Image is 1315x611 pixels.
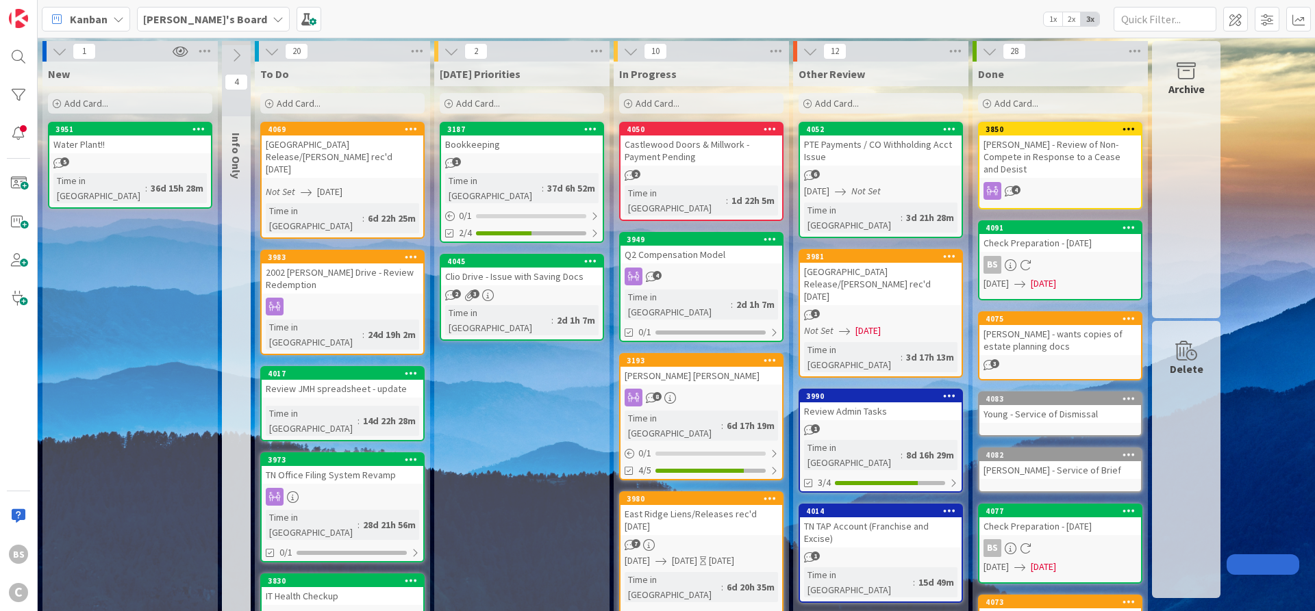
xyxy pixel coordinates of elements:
div: 4075 [979,313,1141,325]
div: 4050 [621,123,782,135]
div: 3830 [268,576,423,586]
div: Bookkeeping [441,135,603,153]
span: Add Card... [64,97,108,109]
div: Time in [GEOGRAPHIC_DATA] [804,567,913,597]
div: Water Plant!! [49,135,211,153]
a: 4050Castlewood Doors & Millwork - Payment PendingTime in [GEOGRAPHIC_DATA]:1d 22h 5m [619,122,784,221]
div: [DATE] [709,554,734,568]
div: 4082 [979,449,1141,461]
div: Castlewood Doors & Millwork - Payment Pending [621,135,782,166]
div: 3830IT Health Checkup [262,575,423,605]
div: Time in [GEOGRAPHIC_DATA] [804,203,901,233]
div: 4014 [806,506,962,516]
span: : [901,350,903,365]
span: New [48,67,70,81]
span: 1 [811,551,820,560]
div: 3983 [262,251,423,263]
div: [PERSON_NAME] - Service of Brief [979,461,1141,479]
span: [DATE] [804,184,829,198]
a: 4083Young - Service of Dismissal [978,391,1142,437]
span: 2 [464,43,488,60]
span: To Do [260,67,289,81]
div: 3973 [268,455,423,465]
span: 4 [653,271,662,280]
div: 4083 [986,394,1141,404]
div: 3990Review Admin Tasks [800,390,962,420]
div: 2d 1h 7m [733,297,778,312]
div: Q2 Compensation Model [621,246,782,263]
div: 4017Review JMH spreadsheet - update [262,367,423,398]
span: [DATE] [1031,560,1056,574]
span: In Progress [619,67,677,81]
div: IT Health Checkup [262,587,423,605]
a: 4052PTE Payments / CO Withholding Acct Issue[DATE]Not SetTime in [GEOGRAPHIC_DATA]:3d 21h 28m [799,122,963,238]
span: 2/4 [459,226,472,240]
div: [PERSON_NAME] - wants copies of estate planning docs [979,325,1141,355]
span: 6 [811,170,820,179]
div: 4083Young - Service of Dismissal [979,393,1141,423]
div: 14d 22h 28m [360,413,419,428]
span: [DATE] [855,324,881,338]
a: 3850[PERSON_NAME] - Review of Non-Compete in Response to a Cease and Desist [978,122,1142,209]
span: Add Card... [456,97,500,109]
div: 3193 [621,354,782,367]
span: 20 [285,43,308,60]
div: 2d 1h 7m [553,313,599,328]
span: 28 [1003,43,1026,60]
div: Time in [GEOGRAPHIC_DATA] [804,342,901,372]
span: : [358,413,360,428]
a: 4077Check Preparation - [DATE]BS[DATE][DATE] [978,504,1142,584]
input: Quick Filter... [1114,7,1216,31]
div: 4069[GEOGRAPHIC_DATA] Release/[PERSON_NAME] rec'd [DATE] [262,123,423,178]
img: Visit kanbanzone.com [9,9,28,28]
div: 4017 [268,369,423,378]
div: 3980 [621,493,782,505]
div: Check Preparation - [DATE] [979,517,1141,535]
span: 1 [811,309,820,318]
span: 12 [823,43,847,60]
div: Check Preparation - [DATE] [979,234,1141,252]
a: 3193[PERSON_NAME] [PERSON_NAME]Time in [GEOGRAPHIC_DATA]:6d 17h 19m0/14/5 [619,353,784,480]
b: [PERSON_NAME]'s Board [143,12,267,26]
div: Time in [GEOGRAPHIC_DATA] [804,440,901,470]
span: 2x [1062,12,1081,26]
div: Time in [GEOGRAPHIC_DATA] [266,406,358,436]
span: : [362,211,364,226]
div: 3187Bookkeeping [441,123,603,153]
a: 4069[GEOGRAPHIC_DATA] Release/[PERSON_NAME] rec'd [DATE]Not Set[DATE]Time in [GEOGRAPHIC_DATA]:6d... [260,122,425,239]
i: Not Set [266,185,295,198]
span: Kanban [70,11,108,27]
span: 10 [644,43,667,60]
div: 3193 [627,356,782,365]
div: 8d 16h 29m [903,447,957,463]
div: [GEOGRAPHIC_DATA] Release/[PERSON_NAME] rec'd [DATE] [800,263,962,305]
span: [DATE] [984,276,1009,291]
span: 3 [471,289,479,298]
div: 4050 [627,125,782,134]
span: Done [978,67,1004,81]
div: 3949 [621,233,782,246]
div: 3951Water Plant!! [49,123,211,153]
div: 28d 21h 56m [360,517,419,532]
div: 39832002 [PERSON_NAME] Drive - Review Redemption [262,251,423,294]
span: Add Card... [815,97,859,109]
div: 3830 [262,575,423,587]
div: Clio Drive - Issue with Saving Docs [441,268,603,285]
span: Add Card... [994,97,1038,109]
div: 4069 [268,125,423,134]
div: 3990 [806,391,962,401]
div: Young - Service of Dismissal [979,405,1141,423]
div: BS [9,545,28,564]
div: 4045 [447,257,603,266]
div: 3850 [979,123,1141,135]
div: BS [984,539,1001,557]
div: Time in [GEOGRAPHIC_DATA] [445,173,542,203]
span: 0/1 [638,325,651,339]
div: 3d 17h 13m [903,350,957,365]
div: 3981 [800,250,962,263]
div: 4069 [262,123,423,135]
span: 1 [452,157,461,166]
span: 7 [631,539,640,548]
span: [DATE] [984,560,1009,574]
div: Archive [1168,81,1205,97]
